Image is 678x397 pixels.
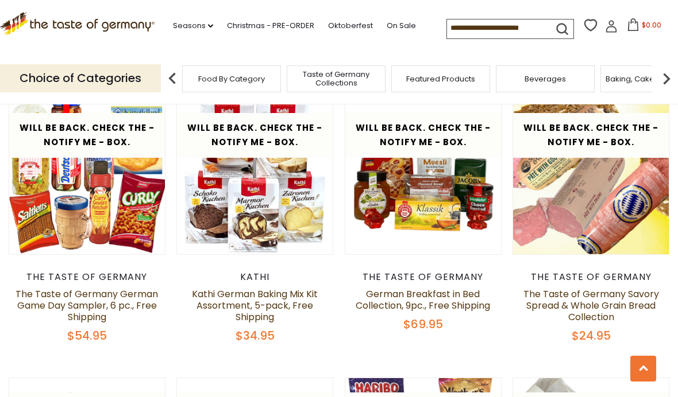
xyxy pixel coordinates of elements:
[177,99,333,254] img: Kathi German Baking Mix Kit Assortment, 5-pack, Free Shipping
[356,122,491,148] span: Will be back. Check the - Notify Me - Box.
[16,287,158,324] a: The Taste of Germany German Game Day Sampler, 6 pc., Free Shipping
[173,20,213,32] a: Seasons
[67,328,107,344] span: $54.95
[523,287,659,324] a: The Taste of Germany Savory Spread & Whole Grain Bread Collection
[525,75,566,83] a: Beverages
[227,20,314,32] a: Christmas - PRE-ORDER
[20,122,155,148] span: Will be back. Check the - Notify Me - Box.
[406,75,475,83] a: Featured Products
[192,287,318,324] a: Kathi German Baking Mix Kit Assortment, 5-pack, Free Shipping
[345,99,501,254] img: German Breakfast in Bed Collection, 9pc., Free Shipping
[236,328,275,344] span: $34.95
[655,67,678,90] img: next arrow
[572,328,611,344] span: $24.95
[513,99,669,254] img: The Taste of Germany Savory Spread & Whole Grain Bread Collection
[403,316,443,332] span: $69.95
[176,271,333,283] div: Kathi
[387,20,416,32] a: On Sale
[523,122,658,148] span: Will be back. Check the - Notify Me - Box.
[642,20,661,30] span: $0.00
[9,99,165,254] img: The Taste of Germany German Game Day Sampler, 6 pc., Free Shipping
[198,75,265,83] a: Food By Category
[513,271,669,283] div: The Taste of Germany
[620,18,669,36] button: $0.00
[290,70,382,87] a: Taste of Germany Collections
[9,271,165,283] div: The Taste of Germany
[345,271,502,283] div: The Taste of Germany
[161,67,184,90] img: previous arrow
[187,122,322,148] span: Will be back. Check the - Notify Me - Box.
[356,287,490,312] a: German Breakfast in Bed Collection, 9pc., Free Shipping
[328,20,373,32] a: Oktoberfest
